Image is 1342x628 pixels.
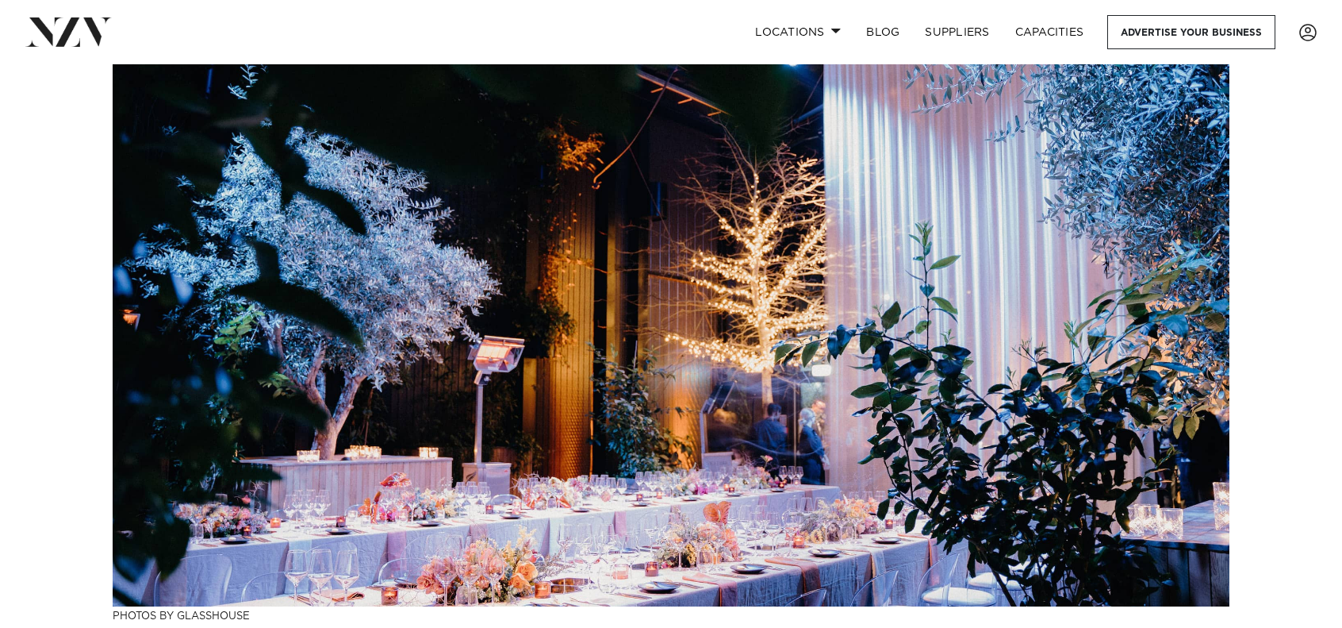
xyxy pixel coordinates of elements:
[912,15,1002,49] a: SUPPLIERS
[113,64,1229,607] img: New Zealand Wedding Venues
[1107,15,1275,49] a: Advertise your business
[25,17,112,46] img: nzv-logo.png
[113,607,1229,623] h3: Photos by Glasshouse
[742,15,853,49] a: Locations
[1003,15,1097,49] a: Capacities
[853,15,912,49] a: BLOG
